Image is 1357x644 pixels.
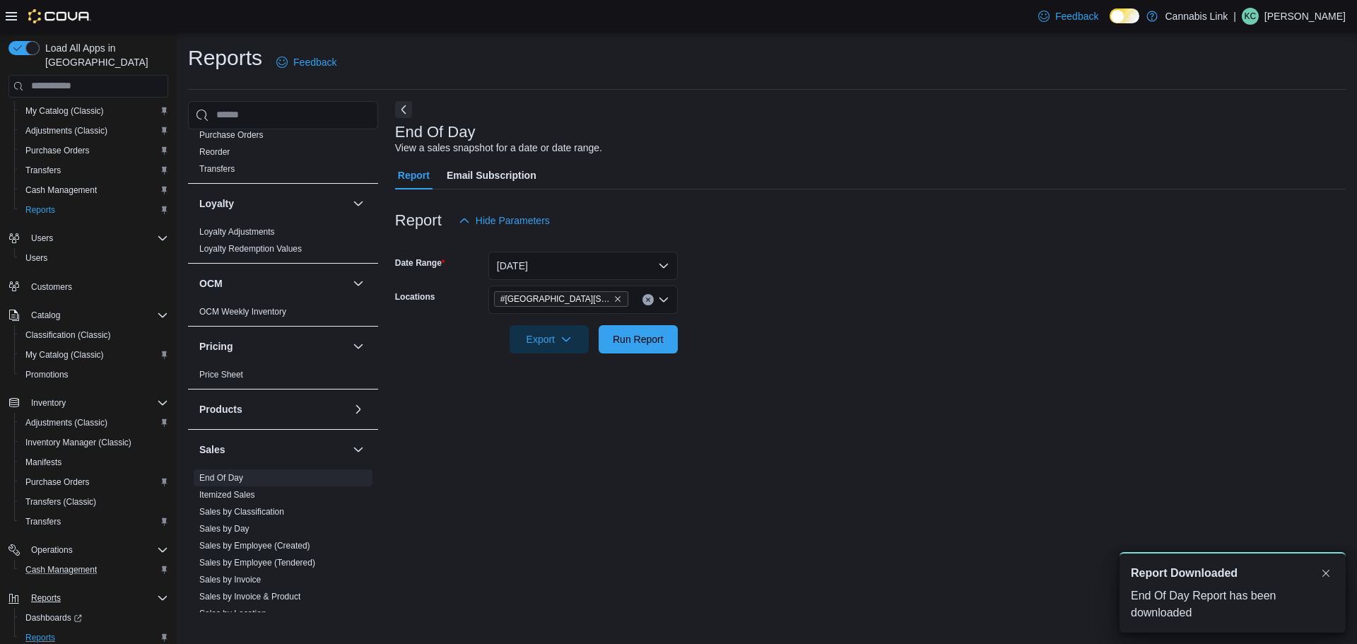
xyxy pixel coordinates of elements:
[199,163,235,175] span: Transfers
[447,161,536,189] span: Email Subscription
[188,223,378,263] div: Loyalty
[20,434,137,451] a: Inventory Manager (Classic)
[395,141,602,156] div: View a sales snapshot for a date or date range.
[188,366,378,389] div: Pricing
[14,492,174,512] button: Transfers (Classic)
[395,257,445,269] label: Date Range
[40,41,168,69] span: Load All Apps in [GEOGRAPHIC_DATA]
[199,369,243,380] span: Price Sheet
[199,608,266,619] span: Sales by Location
[199,473,243,483] a: End Of Day
[25,541,168,558] span: Operations
[599,325,678,353] button: Run Report
[25,564,97,575] span: Cash Management
[20,474,168,491] span: Purchase Orders
[25,541,78,558] button: Operations
[199,339,233,353] h3: Pricing
[3,540,174,560] button: Operations
[199,506,284,517] span: Sales by Classification
[14,101,174,121] button: My Catalog (Classic)
[20,414,168,431] span: Adjustments (Classic)
[25,476,90,488] span: Purchase Orders
[25,252,47,264] span: Users
[25,516,61,527] span: Transfers
[14,472,174,492] button: Purchase Orders
[350,275,367,292] button: OCM
[25,590,66,607] button: Reports
[20,366,74,383] a: Promotions
[20,454,67,471] a: Manifests
[25,230,59,247] button: Users
[199,402,242,416] h3: Products
[25,204,55,216] span: Reports
[199,147,230,157] a: Reorder
[199,197,347,211] button: Loyalty
[199,227,275,237] a: Loyalty Adjustments
[199,402,347,416] button: Products
[25,165,61,176] span: Transfers
[14,560,174,580] button: Cash Management
[199,575,261,585] a: Sales by Invoice
[14,248,174,268] button: Users
[25,496,96,508] span: Transfers (Classic)
[199,226,275,238] span: Loyalty Adjustments
[20,474,95,491] a: Purchase Orders
[14,325,174,345] button: Classification (Classic)
[20,366,168,383] span: Promotions
[31,281,72,293] span: Customers
[20,561,102,578] a: Cash Management
[20,250,53,267] a: Users
[25,185,97,196] span: Cash Management
[1317,565,1334,582] button: Dismiss toast
[20,434,168,451] span: Inventory Manager (Classic)
[20,201,61,218] a: Reports
[518,325,580,353] span: Export
[20,122,113,139] a: Adjustments (Classic)
[453,206,556,235] button: Hide Parameters
[1055,9,1098,23] span: Feedback
[25,457,61,468] span: Manifests
[25,632,55,643] span: Reports
[500,292,611,306] span: #[GEOGRAPHIC_DATA][STREET_ADDRESS]
[25,279,78,295] a: Customers
[1131,565,1238,582] span: Report Downloaded
[20,162,168,179] span: Transfers
[199,540,310,551] span: Sales by Employee (Created)
[350,338,367,355] button: Pricing
[3,228,174,248] button: Users
[3,276,174,297] button: Customers
[1131,565,1334,582] div: Notification
[25,105,104,117] span: My Catalog (Classic)
[3,305,174,325] button: Catalog
[1110,8,1139,23] input: Dark Mode
[199,276,347,291] button: OCM
[14,608,174,628] a: Dashboards
[31,544,73,556] span: Operations
[199,592,300,602] a: Sales by Invoice & Product
[31,233,53,244] span: Users
[199,307,286,317] a: OCM Weekly Inventory
[14,141,174,160] button: Purchase Orders
[1233,8,1236,25] p: |
[199,146,230,158] span: Reorder
[20,182,168,199] span: Cash Management
[1165,8,1228,25] p: Cannabis Link
[199,276,223,291] h3: OCM
[188,303,378,326] div: OCM
[642,294,654,305] button: Clear input
[3,393,174,413] button: Inventory
[350,401,367,418] button: Products
[14,200,174,220] button: Reports
[488,252,678,280] button: [DATE]
[20,609,168,626] span: Dashboards
[20,201,168,218] span: Reports
[395,101,412,118] button: Next
[476,213,550,228] span: Hide Parameters
[1131,587,1334,621] div: End Of Day Report has been downloaded
[20,103,110,119] a: My Catalog (Classic)
[20,513,168,530] span: Transfers
[199,243,302,254] span: Loyalty Redemption Values
[25,394,71,411] button: Inventory
[25,590,168,607] span: Reports
[199,574,261,585] span: Sales by Invoice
